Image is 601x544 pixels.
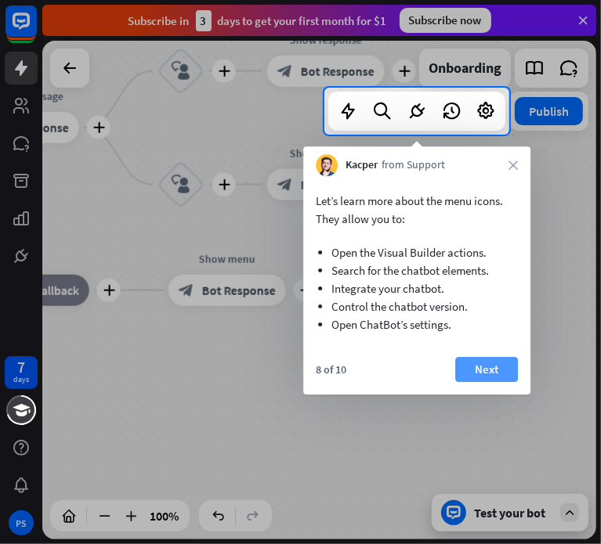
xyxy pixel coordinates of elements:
[316,192,518,228] p: Let’s learn more about the menu icons. They allow you to:
[331,261,502,279] li: Search for the chatbot elements.
[346,157,378,173] span: Kacper
[13,6,60,53] button: Open LiveChat chat widget
[331,279,502,297] li: Integrate your chatbot.
[316,362,346,376] div: 8 of 10
[331,315,502,333] li: Open ChatBot’s settings.
[509,160,518,170] i: close
[331,297,502,315] li: Control the chatbot version.
[331,243,502,261] li: Open the Visual Builder actions.
[382,157,445,173] span: from Support
[455,357,518,382] button: Next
